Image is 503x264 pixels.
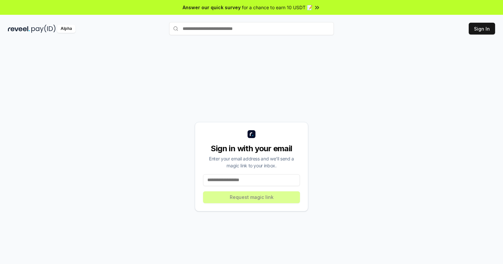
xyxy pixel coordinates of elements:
div: Sign in with your email [203,143,300,154]
span: for a chance to earn 10 USDT 📝 [242,4,312,11]
button: Sign In [469,23,495,35]
img: logo_small [248,130,255,138]
span: Answer our quick survey [183,4,241,11]
img: pay_id [31,25,56,33]
div: Enter your email address and we’ll send a magic link to your inbox. [203,155,300,169]
img: reveel_dark [8,25,30,33]
div: Alpha [57,25,75,33]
